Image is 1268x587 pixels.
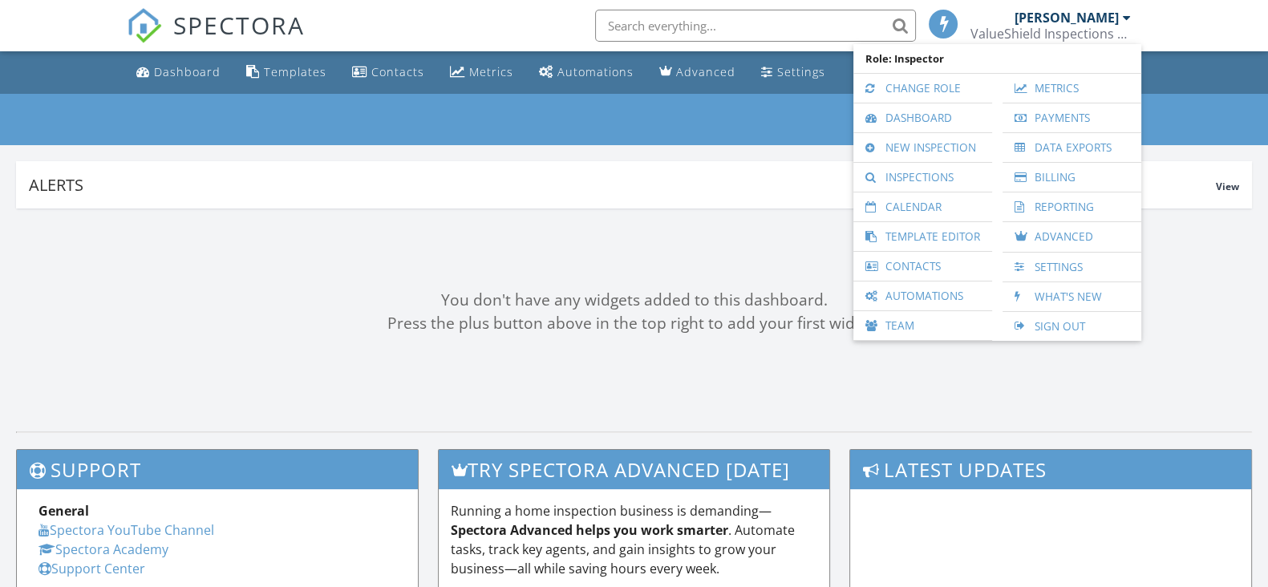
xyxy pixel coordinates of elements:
a: Automations [861,281,984,310]
a: Metrics [1011,74,1133,103]
div: Press the plus button above in the top right to add your first widget. [16,312,1252,335]
div: Contacts [371,64,424,79]
a: Dashboard [130,58,227,87]
a: Advanced [1011,222,1133,252]
a: SPECTORA [127,22,305,55]
a: Data Exports [1011,133,1133,162]
a: Payments [1011,103,1133,132]
a: Contacts [861,252,984,281]
div: Automations [557,64,634,79]
a: Sign Out [1011,312,1133,341]
h3: Try spectora advanced [DATE] [439,450,830,489]
a: What's New [1011,282,1133,311]
a: New Inspection [861,133,984,162]
strong: Spectora Advanced helps you work smarter [451,521,728,539]
a: Spectora YouTube Channel [38,521,214,539]
a: Settings [1011,253,1133,281]
a: Inspections [861,163,984,192]
strong: General [38,502,89,520]
div: ValueShield Inspections LLC [970,26,1131,42]
a: Contacts [346,58,431,87]
div: Dashboard [154,64,221,79]
h3: Support [17,450,418,489]
div: Advanced [676,64,735,79]
a: Billing [1011,163,1133,192]
a: Team [861,311,984,340]
a: Change Role [861,74,984,103]
p: Running a home inspection business is demanding— . Automate tasks, track key agents, and gain ins... [451,501,818,578]
div: Settings [777,64,825,79]
input: Search everything... [595,10,916,42]
div: [PERSON_NAME] [1015,10,1119,26]
a: Calendar [861,192,984,221]
h3: Latest Updates [850,450,1251,489]
a: Templates [240,58,333,87]
a: Spectora Academy [38,540,168,558]
a: Settings [755,58,832,87]
a: Support Center [38,560,145,577]
span: Role: Inspector [861,44,1133,73]
a: Template Editor [861,222,984,251]
a: Metrics [444,58,520,87]
a: Advanced [653,58,742,87]
div: Metrics [469,64,513,79]
a: Automations (Basic) [533,58,640,87]
a: Dashboard [861,103,984,132]
img: The Best Home Inspection Software - Spectora [127,8,162,43]
div: Alerts [29,174,1216,196]
span: SPECTORA [173,8,305,42]
div: You don't have any widgets added to this dashboard. [16,289,1252,312]
div: Templates [264,64,326,79]
span: View [1216,180,1239,193]
a: Reporting [1011,192,1133,221]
